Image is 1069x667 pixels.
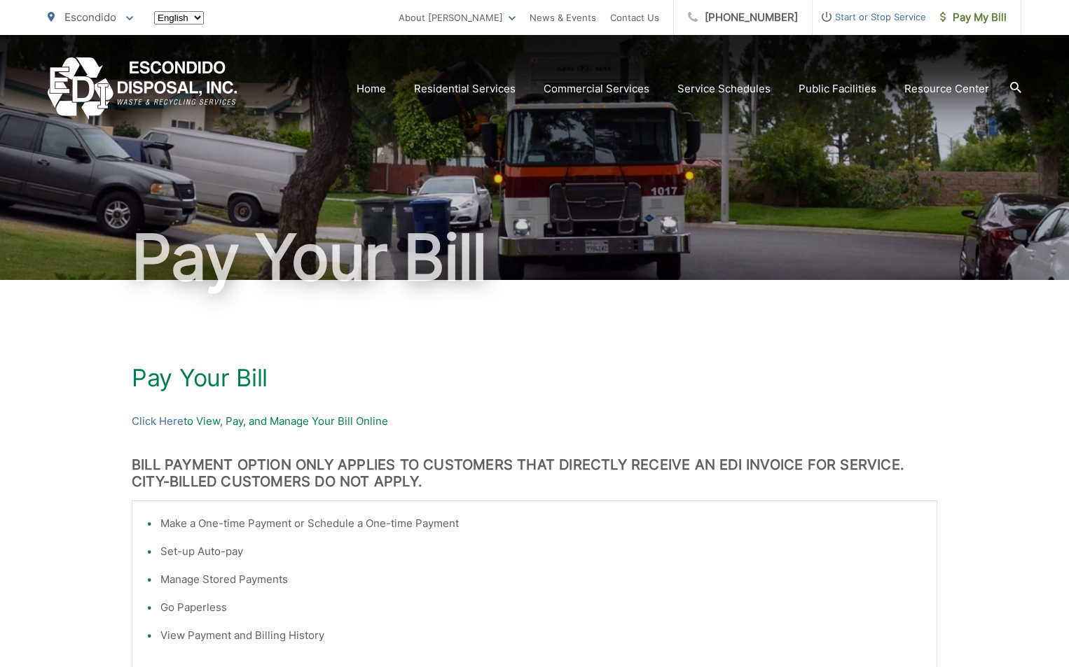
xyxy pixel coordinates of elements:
a: Commercial Services [544,80,649,97]
li: View Payment and Billing History [160,627,923,644]
li: Set-up Auto-pay [160,543,923,560]
a: Home [357,80,386,97]
span: Pay My Bill [940,9,1007,26]
a: News & Events [530,9,596,26]
h3: BILL PAYMENT OPTION ONLY APPLIES TO CUSTOMERS THAT DIRECTLY RECEIVE AN EDI INVOICE FOR SERVICE. C... [132,456,937,490]
span: Escondido [64,10,116,24]
h1: Pay Your Bill [48,223,1021,293]
a: EDCD logo. Return to the homepage. [48,57,237,120]
a: Service Schedules [677,80,771,97]
a: Contact Us [610,9,659,26]
a: Click Here [132,413,184,430]
select: Select a language [154,11,204,24]
a: Resource Center [904,80,989,97]
a: About [PERSON_NAME] [399,9,516,26]
p: to View, Pay, and Manage Your Bill Online [132,413,937,430]
li: Make a One-time Payment or Schedule a One-time Payment [160,515,923,532]
h1: Pay Your Bill [132,364,937,392]
li: Manage Stored Payments [160,571,923,588]
li: Go Paperless [160,599,923,616]
a: Public Facilities [799,80,876,97]
a: Residential Services [414,80,516,97]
